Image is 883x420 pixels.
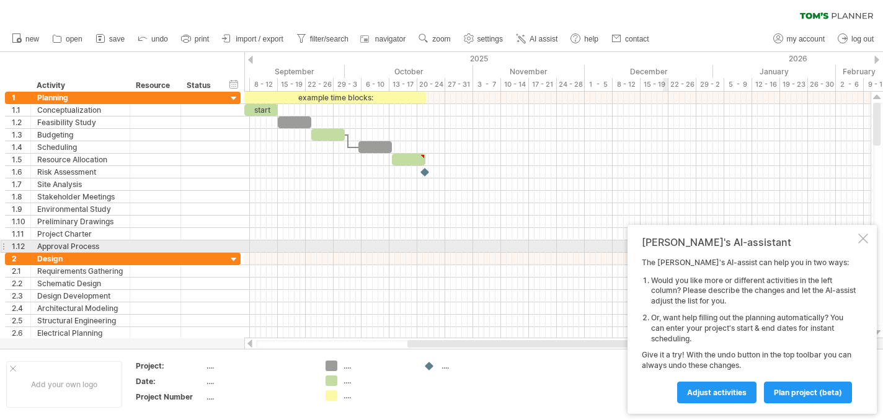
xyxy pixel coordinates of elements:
[687,388,747,397] span: Adjust activities
[66,35,82,43] span: open
[696,78,724,91] div: 29 - 2
[567,31,602,47] a: help
[37,302,123,314] div: Architectural Modeling
[37,327,123,339] div: Electrical Planning
[835,31,877,47] a: log out
[37,265,123,277] div: Requirements Gathering
[12,327,30,339] div: 2.6
[37,216,123,227] div: Preliminary Drawings
[195,35,209,43] span: print
[206,361,311,371] div: ....
[12,278,30,289] div: 2.2
[651,313,856,344] li: Or, want help filling out the planning automatically? You can enter your project's start & end da...
[12,315,30,326] div: 2.5
[136,392,204,402] div: Project Number
[37,203,123,215] div: Environmental Study
[389,78,417,91] div: 13 - 17
[37,104,123,116] div: Conceptualization
[461,31,507,47] a: settings
[417,78,445,91] div: 20 - 24
[12,178,30,190] div: 1.7
[752,78,780,91] div: 12 - 16
[49,31,86,47] a: open
[477,35,503,43] span: settings
[236,35,283,43] span: import / export
[250,78,278,91] div: 8 - 12
[12,129,30,141] div: 1.3
[37,141,123,153] div: Scheduling
[6,361,122,408] div: Add your own logo
[334,78,362,91] div: 29 - 3
[9,31,43,47] a: new
[358,31,409,47] a: navigator
[92,31,128,47] a: save
[37,240,123,252] div: Approval Process
[764,382,852,403] a: plan project (beta)
[836,78,864,91] div: 2 - 6
[178,31,213,47] a: print
[12,166,30,178] div: 1.6
[306,78,334,91] div: 22 - 26
[310,35,348,43] span: filter/search
[12,92,30,103] div: 1
[293,31,352,47] a: filter/search
[530,35,557,43] span: AI assist
[12,265,30,277] div: 2.1
[808,78,836,91] div: 26 - 30
[445,78,473,91] div: 27 - 31
[37,191,123,203] div: Stakeholder Meetings
[642,236,856,248] div: [PERSON_NAME]'s AI-assistant
[473,78,501,91] div: 3 - 7
[12,141,30,153] div: 1.4
[109,35,125,43] span: save
[135,31,172,47] a: undo
[244,92,426,103] div: example time blocks:
[12,228,30,240] div: 1.11
[37,315,123,326] div: Structural Engineering
[774,388,842,397] span: plan project (beta)
[278,78,306,91] div: 15 - 19
[12,253,30,265] div: 2
[613,78,641,91] div: 8 - 12
[625,35,649,43] span: contact
[677,382,757,403] a: Adjust activities
[12,116,30,128] div: 1.2
[37,178,123,190] div: Site Analysis
[12,203,30,215] div: 1.9
[345,65,473,78] div: October 2025
[187,79,214,92] div: Status
[713,65,836,78] div: January 2026
[501,78,529,91] div: 10 - 14
[584,35,598,43] span: help
[12,216,30,227] div: 1.10
[12,104,30,116] div: 1.1
[651,276,856,307] li: Would you like more or different activities in the left column? Please describe the changes and l...
[12,191,30,203] div: 1.8
[780,78,808,91] div: 19 - 23
[37,166,123,178] div: Risk Assessment
[219,31,287,47] a: import / export
[513,31,561,47] a: AI assist
[206,392,311,402] div: ....
[432,35,450,43] span: zoom
[344,390,411,401] div: ....
[415,31,454,47] a: zoom
[136,361,204,371] div: Project:
[12,154,30,165] div: 1.5
[851,35,874,43] span: log out
[770,31,828,47] a: my account
[344,375,411,386] div: ....
[12,240,30,252] div: 1.12
[222,65,345,78] div: September 2025
[12,302,30,314] div: 2.4
[37,154,123,165] div: Resource Allocation
[608,31,653,47] a: contact
[206,376,311,387] div: ....
[37,290,123,302] div: Design Development
[724,78,752,91] div: 5 - 9
[136,376,204,387] div: Date:
[136,79,174,92] div: Resource
[344,361,411,371] div: ....
[585,78,613,91] div: 1 - 5
[529,78,557,91] div: 17 - 21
